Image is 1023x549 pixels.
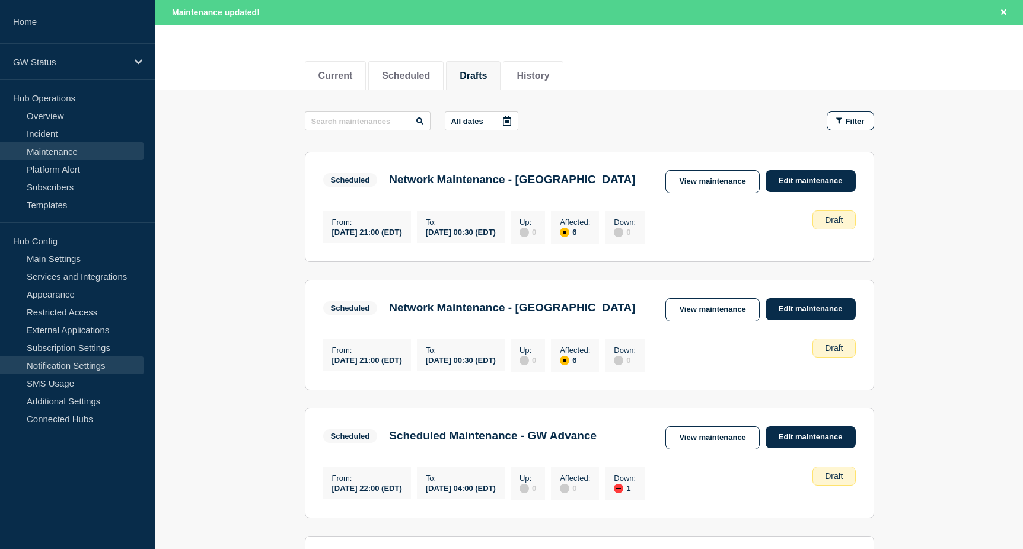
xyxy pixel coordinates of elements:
div: [DATE] 04:00 (EDT) [426,483,496,493]
button: All dates [445,111,518,130]
p: Down : [614,346,636,355]
div: 6 [560,355,590,365]
input: Search maintenances [305,111,431,130]
div: [DATE] 21:00 (EDT) [332,355,402,365]
button: Drafts [460,71,487,81]
p: GW Status [13,57,127,67]
p: Affected : [560,218,590,226]
button: Close banner [996,6,1011,20]
a: View maintenance [665,298,759,321]
a: Edit maintenance [766,426,856,448]
div: disabled [614,356,623,365]
div: 0 [520,355,536,365]
a: Edit maintenance [766,298,856,320]
div: disabled [614,228,623,237]
span: Filter [846,117,865,126]
p: Up : [520,474,536,483]
p: Affected : [560,346,590,355]
p: Up : [520,218,536,226]
div: Scheduled [331,304,370,312]
div: disabled [520,228,529,237]
p: To : [426,346,496,355]
div: Draft [812,467,855,486]
div: Scheduled [331,432,370,441]
div: disabled [520,484,529,493]
div: 1 [614,483,636,493]
div: disabled [520,356,529,365]
a: View maintenance [665,426,759,449]
p: Down : [614,218,636,226]
h3: Network Maintenance - [GEOGRAPHIC_DATA] [389,173,635,186]
p: From : [332,474,402,483]
h3: Scheduled Maintenance - GW Advance [389,429,597,442]
button: Filter [827,111,874,130]
div: 0 [520,483,536,493]
div: down [614,484,623,493]
p: Affected : [560,474,590,483]
div: affected [560,228,569,237]
a: View maintenance [665,170,759,193]
button: Current [318,71,353,81]
div: Scheduled [331,175,370,184]
div: disabled [560,484,569,493]
h3: Network Maintenance - [GEOGRAPHIC_DATA] [389,301,635,314]
div: [DATE] 00:30 (EDT) [426,355,496,365]
div: 0 [614,355,636,365]
div: 0 [520,226,536,237]
div: affected [560,356,569,365]
div: Draft [812,339,855,358]
div: 6 [560,226,590,237]
div: [DATE] 21:00 (EDT) [332,226,402,237]
button: History [517,71,549,81]
p: To : [426,218,496,226]
div: Draft [812,210,855,229]
div: [DATE] 00:30 (EDT) [426,226,496,237]
p: Up : [520,346,536,355]
p: From : [332,346,402,355]
p: All dates [451,117,483,126]
div: [DATE] 22:00 (EDT) [332,483,402,493]
span: Maintenance updated! [172,8,260,17]
a: Edit maintenance [766,170,856,192]
p: From : [332,218,402,226]
div: 0 [560,483,590,493]
p: Down : [614,474,636,483]
p: To : [426,474,496,483]
button: Scheduled [382,71,430,81]
div: 0 [614,226,636,237]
